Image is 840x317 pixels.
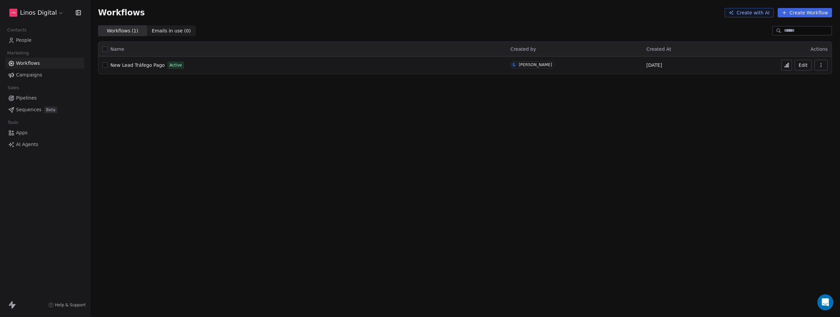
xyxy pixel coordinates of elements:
[513,62,515,67] div: L
[4,25,29,35] span: Contacts
[169,62,182,68] span: Active
[646,46,671,52] span: Created At
[9,9,17,17] img: linos-digital-logo-marketing-digital-branding.jpg
[16,141,38,148] span: AI Agents
[5,83,22,93] span: Sales
[5,118,21,128] span: Tools
[646,62,662,68] span: [DATE]
[110,46,124,53] span: Name
[817,294,833,310] div: Open Intercom Messenger
[98,8,145,17] span: Workflows
[8,7,65,18] button: Linos Digital
[725,8,774,17] button: Create with AI
[5,69,84,81] a: Campaigns
[4,48,32,58] span: Marketing
[20,8,57,17] span: Linos Digital
[110,62,165,68] a: New Lead Tráfego Pago
[5,139,84,150] a: AI Agents
[795,60,812,70] button: Edit
[16,129,28,136] span: Apps
[152,27,191,34] span: Emails in use ( 0 )
[16,71,42,78] span: Campaigns
[510,46,536,52] span: Created by
[16,37,32,44] span: People
[16,60,40,67] span: Workflows
[55,302,86,308] span: Help & Support
[5,127,84,138] a: Apps
[48,302,86,308] a: Help & Support
[519,62,552,67] div: [PERSON_NAME]
[16,106,41,113] span: Sequences
[44,107,57,113] span: Beta
[778,8,832,17] button: Create Workflow
[5,93,84,104] a: Pipelines
[811,46,828,52] span: Actions
[5,35,84,46] a: People
[5,58,84,69] a: Workflows
[5,104,84,115] a: SequencesBeta
[16,95,37,102] span: Pipelines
